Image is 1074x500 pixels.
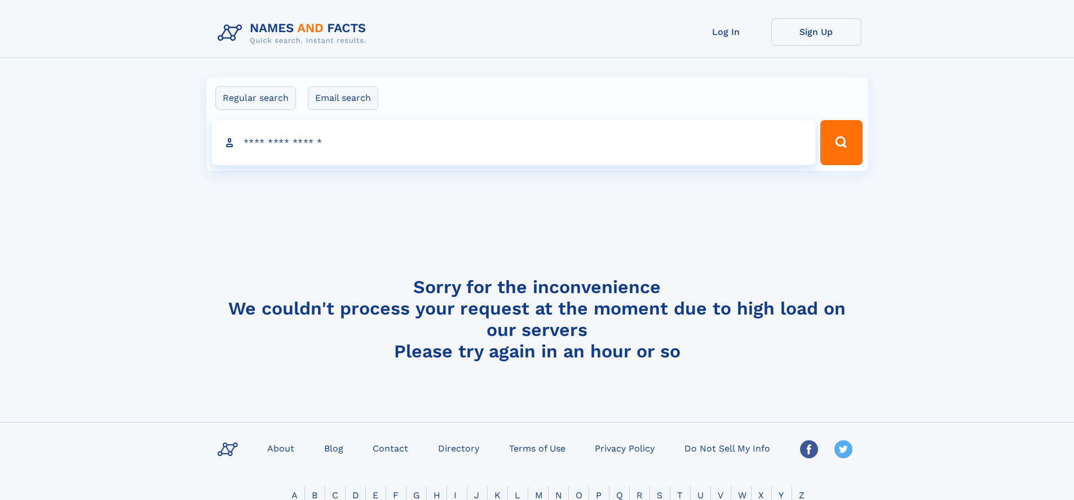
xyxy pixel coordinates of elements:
label: Regular search [215,86,296,110]
img: Facebook [800,440,818,458]
button: Search Button [820,120,862,165]
a: Blog [320,440,348,456]
a: Sign Up [771,18,861,46]
a: About [263,440,299,456]
input: search input [212,120,816,165]
label: Email search [308,86,378,110]
a: Directory [434,440,484,456]
a: Do Not Sell My Info [680,440,775,456]
h4: Sorry for the inconvenience We couldn't process your request at the moment due to high load on ou... [213,276,861,362]
a: Terms of Use [505,440,570,456]
a: Privacy Policy [590,440,659,456]
img: Logo Names and Facts [213,18,375,48]
img: Twitter [834,440,852,458]
a: Contact [368,440,413,456]
a: Log In [681,18,771,46]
